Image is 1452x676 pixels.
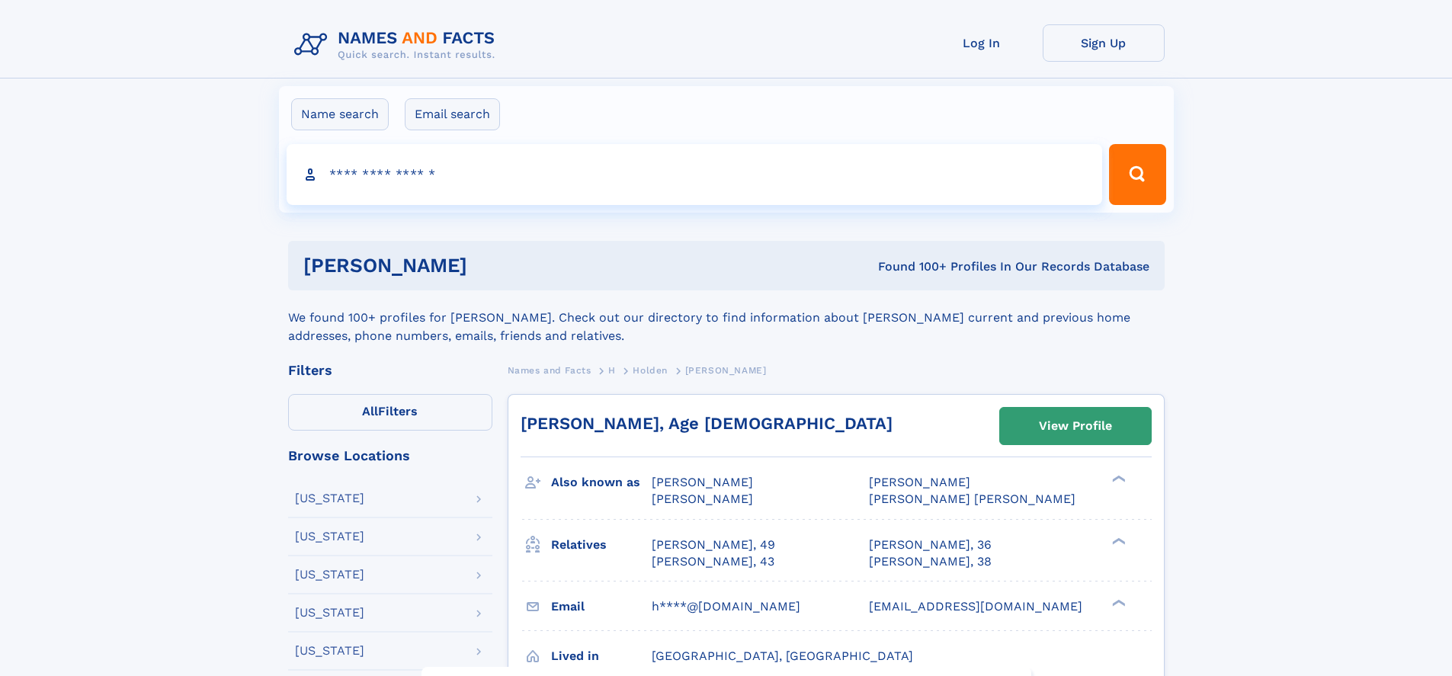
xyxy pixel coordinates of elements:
span: All [362,404,378,418]
div: Filters [288,364,492,377]
div: [US_STATE] [295,569,364,581]
div: We found 100+ profiles for [PERSON_NAME]. Check out our directory to find information about [PERS... [288,290,1165,345]
label: Name search [291,98,389,130]
h3: Email [551,594,652,620]
a: H [608,360,616,380]
h3: Lived in [551,643,652,669]
h3: Also known as [551,469,652,495]
span: [PERSON_NAME] [685,365,767,376]
div: View Profile [1039,408,1112,444]
div: [US_STATE] [295,530,364,543]
button: Search Button [1109,144,1165,205]
a: [PERSON_NAME], 38 [869,553,992,570]
span: [GEOGRAPHIC_DATA], [GEOGRAPHIC_DATA] [652,649,913,663]
h3: Relatives [551,532,652,558]
a: Holden [633,360,668,380]
a: View Profile [1000,408,1151,444]
span: [PERSON_NAME] [869,475,970,489]
img: Logo Names and Facts [288,24,508,66]
div: [US_STATE] [295,645,364,657]
span: [PERSON_NAME] [652,475,753,489]
span: [PERSON_NAME] [PERSON_NAME] [869,492,1075,506]
div: [US_STATE] [295,607,364,619]
div: ❯ [1108,598,1127,607]
a: Names and Facts [508,360,591,380]
div: ❯ [1108,474,1127,484]
a: [PERSON_NAME], Age [DEMOGRAPHIC_DATA] [521,414,893,433]
h1: [PERSON_NAME] [303,256,673,275]
a: [PERSON_NAME], 49 [652,537,775,553]
span: Holden [633,365,668,376]
div: Browse Locations [288,449,492,463]
div: ❯ [1108,536,1127,546]
a: [PERSON_NAME], 43 [652,553,774,570]
span: H [608,365,616,376]
span: [PERSON_NAME] [652,492,753,506]
div: Found 100+ Profiles In Our Records Database [672,258,1149,275]
input: search input [287,144,1103,205]
label: Filters [288,394,492,431]
span: [EMAIL_ADDRESS][DOMAIN_NAME] [869,599,1082,614]
label: Email search [405,98,500,130]
div: [US_STATE] [295,492,364,505]
a: Sign Up [1043,24,1165,62]
a: Log In [921,24,1043,62]
a: [PERSON_NAME], 36 [869,537,992,553]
